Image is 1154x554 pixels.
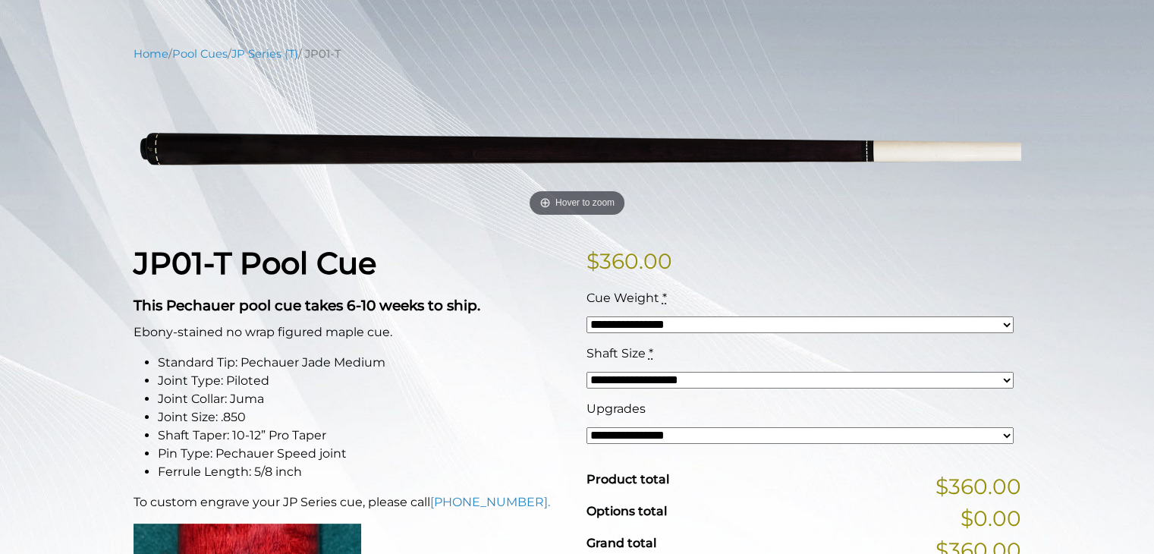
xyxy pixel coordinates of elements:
span: Shaft Size [586,346,646,360]
strong: This Pechauer pool cue takes 6-10 weeks to ship. [134,297,480,314]
a: Hover to zoom [134,74,1021,222]
li: Joint Type: Piloted [158,372,568,390]
li: Joint Size: .850 [158,408,568,427]
abbr: required [662,291,667,305]
li: Standard Tip: Pechauer Jade Medium [158,354,568,372]
span: $360.00 [935,471,1021,502]
span: Grand total [586,536,656,550]
span: Upgrades [586,401,646,416]
span: Options total [586,504,667,518]
span: $ [586,248,599,274]
nav: Breadcrumb [134,46,1021,62]
li: Pin Type: Pechauer Speed joint [158,445,568,463]
a: Home [134,47,168,61]
strong: JP01-T Pool Cue [134,244,376,282]
img: jp01-T-1.png [134,74,1021,222]
bdi: 360.00 [586,248,672,274]
a: [PHONE_NUMBER]. [430,495,550,509]
li: Ferrule Length: 5/8 inch [158,463,568,481]
li: Joint Collar: Juma [158,390,568,408]
span: $0.00 [961,502,1021,534]
span: Cue Weight [586,291,659,305]
span: Product total [586,472,669,486]
p: To custom engrave your JP Series cue, please call [134,493,568,512]
abbr: required [649,346,653,360]
a: Pool Cues [172,47,228,61]
a: JP Series (T) [231,47,298,61]
li: Shaft Taper: 10-12” Pro Taper [158,427,568,445]
p: Ebony-stained no wrap figured maple cue. [134,323,568,342]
